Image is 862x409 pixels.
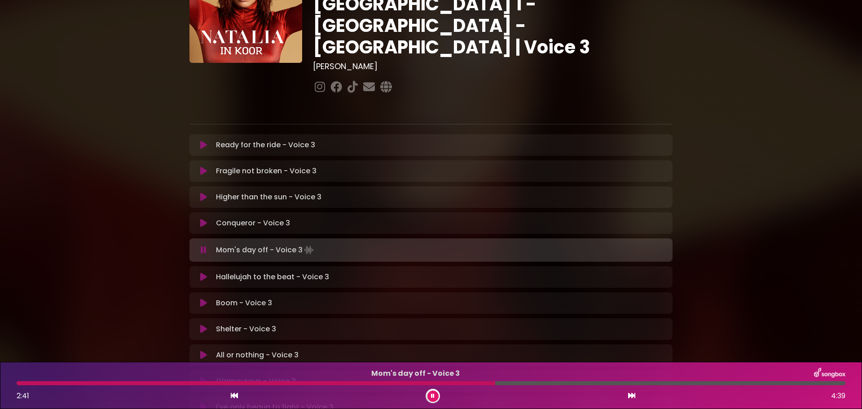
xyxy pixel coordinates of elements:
[216,140,667,150] p: Ready for the ride - Voice 3
[17,368,814,379] p: Mom's day off - Voice 3
[216,218,667,229] p: Conqueror - Voice 3
[303,244,315,256] img: waveform4.gif
[216,244,667,256] p: Mom's day off - Voice 3
[814,368,845,379] img: songbox-logo-white.png
[216,324,667,334] p: Shelter - Voice 3
[313,62,673,71] h3: [PERSON_NAME]
[216,350,667,361] p: All or nothing - Voice 3
[831,391,845,401] span: 4:39
[216,298,667,308] p: Boom - Voice 3
[17,391,29,401] span: 2:41
[216,272,667,282] p: Hallelujah to the beat - Voice 3
[216,166,667,176] p: Fragile not broken - Voice 3
[216,192,667,202] p: Higher than the sun - Voice 3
